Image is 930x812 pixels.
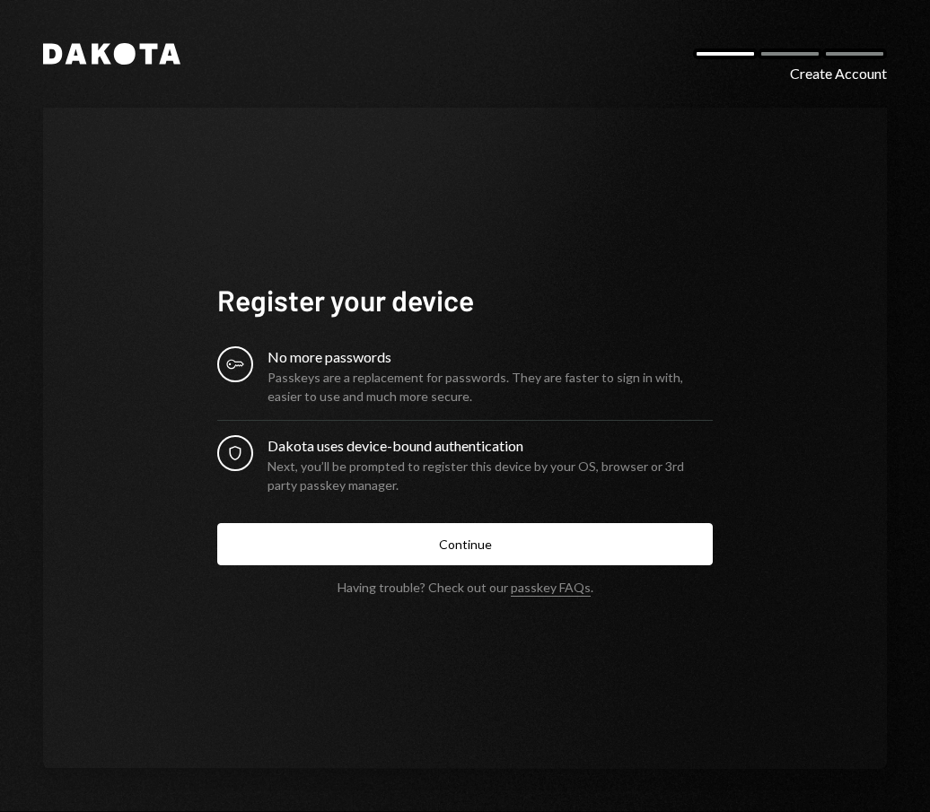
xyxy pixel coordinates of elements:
[268,435,713,457] div: Dakota uses device-bound authentication
[268,368,713,406] div: Passkeys are a replacement for passwords. They are faster to sign in with, easier to use and much...
[268,457,713,494] div: Next, you’ll be prompted to register this device by your OS, browser or 3rd party passkey manager.
[217,282,713,318] h1: Register your device
[217,523,713,565] button: Continue
[511,580,591,597] a: passkey FAQs
[338,580,593,595] div: Having trouble? Check out our .
[268,346,713,368] div: No more passwords
[790,63,887,84] div: Create Account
